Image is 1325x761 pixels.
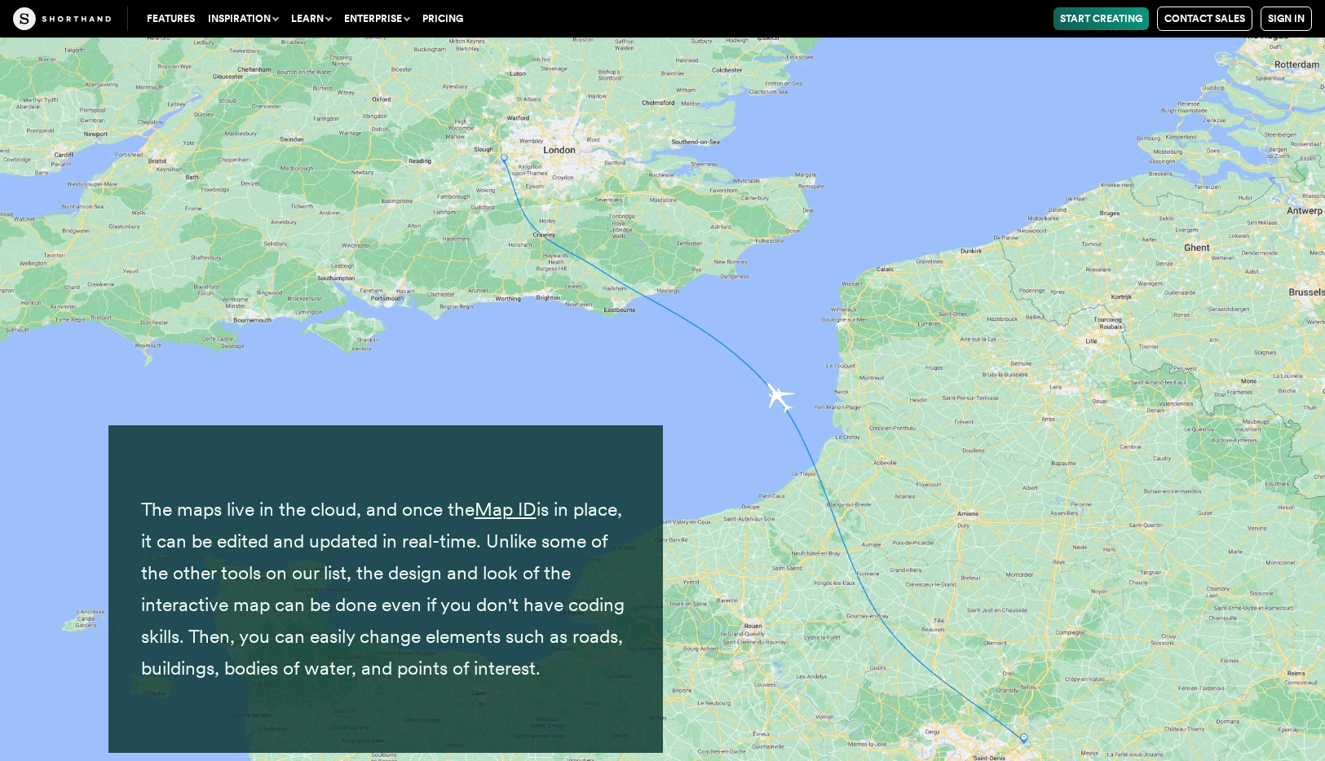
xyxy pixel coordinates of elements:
[1261,7,1312,31] a: Sign in
[13,7,111,30] img: The Craft
[201,7,285,30] button: Inspiration
[338,7,416,30] button: Enterprise
[141,494,630,685] p: The maps live in the cloud, and once the is in place, it can be edited and updated in real-time. ...
[1157,7,1252,31] a: Contact Sales
[285,7,338,30] button: Learn
[475,498,537,521] a: Map ID
[140,7,201,30] a: Features
[1053,7,1149,30] a: Start Creating
[416,7,470,30] a: Pricing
